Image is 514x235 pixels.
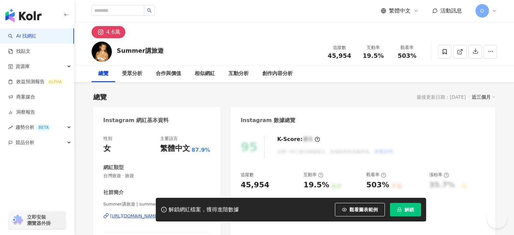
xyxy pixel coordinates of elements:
div: 互動分析 [228,70,249,78]
span: lock [397,207,402,212]
button: 4.6萬 [92,26,125,38]
div: 觀看率 [394,44,420,51]
div: 總覽 [93,92,107,102]
img: KOL Avatar [92,42,112,62]
span: 503% [398,52,417,59]
a: searchAI 找網紅 [8,33,36,40]
div: 近三個月 [472,93,495,101]
span: 競品分析 [16,135,34,150]
div: 追蹤數 [241,172,254,178]
button: 觀看圖表範例 [335,203,385,216]
span: 立即安裝 瀏覽器外掛 [27,214,51,226]
div: 互動率 [303,172,323,178]
span: search [147,8,152,13]
span: 活動訊息 [440,7,462,14]
div: 4.6萬 [106,27,120,37]
a: 洞察報告 [8,109,35,116]
span: 資源庫 [16,59,30,74]
span: O [480,7,484,15]
div: 社群簡介 [103,189,124,196]
div: 女 [103,143,111,154]
div: Instagram 數據總覽 [241,117,295,124]
a: 找貼文 [8,48,30,55]
div: 繁體中文 [160,143,190,154]
div: K-Score : [277,136,320,143]
img: chrome extension [11,215,24,226]
img: logo [5,9,42,22]
span: 87.9% [192,146,211,154]
div: BETA [36,124,51,131]
div: 總覽 [98,70,108,78]
span: 19.5% [363,52,384,59]
div: 合作與價值 [156,70,181,78]
div: 漲粉率 [429,172,449,178]
div: 互動率 [361,44,386,51]
div: 19.5% [303,180,329,190]
div: Instagram 網紅基本資料 [103,117,169,124]
div: 性別 [103,136,112,142]
div: 主要語言 [160,136,178,142]
span: rise [8,125,13,130]
span: 趨勢分析 [16,120,51,135]
span: 45,954 [328,52,351,59]
span: 台灣旅遊 · 旅遊 [103,173,211,179]
div: Summer講旅遊 [117,46,164,55]
div: 相似網紅 [195,70,215,78]
div: 創作內容分析 [262,70,293,78]
a: chrome extension立即安裝 瀏覽器外掛 [9,211,66,229]
button: 解鎖 [390,203,421,216]
a: 商案媒合 [8,94,35,100]
span: 解鎖 [405,207,414,212]
div: 網紅類型 [103,164,124,171]
a: 效益預測報告ALPHA [8,78,65,85]
div: 觀看率 [366,172,386,178]
div: 503% [366,180,389,190]
div: 受眾分析 [122,70,142,78]
div: 45,954 [241,180,269,190]
div: 最後更新日期：[DATE] [417,94,466,100]
div: 解鎖網紅檔案，獲得進階數據 [169,206,239,213]
div: 追蹤數 [327,44,352,51]
span: 觀看圖表範例 [349,207,378,212]
span: 繁體中文 [389,7,411,15]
